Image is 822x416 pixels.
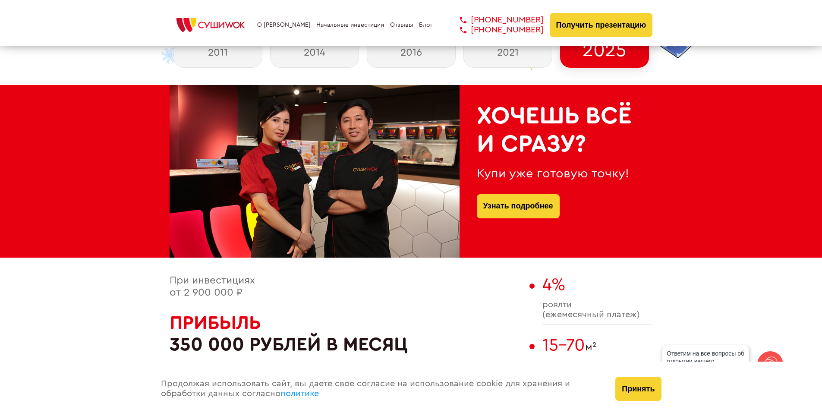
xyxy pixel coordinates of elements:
h2: 350 000 рублей в месяц [170,312,525,356]
div: Ответим на все вопросы об открытии вашего [PERSON_NAME]! [662,345,749,377]
span: роялти (ежемесячный платеж) [542,300,653,320]
a: Отзывы [390,22,413,28]
a: политике [280,389,319,398]
span: размер помещения [542,360,653,370]
div: Купи уже готовую точку! [477,167,636,181]
div: 2016 [367,37,456,68]
span: м² [542,335,653,355]
span: 15-70 [542,337,585,354]
div: 2021 [463,37,552,68]
div: 2011 [173,37,262,68]
a: [PHONE_NUMBER] [447,25,544,35]
h2: Хочешь всё и сразу? [477,102,636,158]
div: Продолжая использовать сайт, вы даете свое согласие на использование cookie для хранения и обрабо... [152,362,607,416]
a: Узнать подробнее [483,194,553,218]
img: СУШИWOK [170,16,252,35]
a: Блог [419,22,433,28]
button: Узнать подробнее [477,194,560,218]
button: Получить презентацию [550,13,653,37]
div: 2014 [270,37,359,68]
span: 4% [542,276,565,293]
a: [PHONE_NUMBER] [447,15,544,25]
a: О [PERSON_NAME] [257,22,311,28]
span: При инвестициях от 2 900 000 ₽ [170,275,255,298]
span: Прибыль [170,313,261,332]
div: 2025 [560,37,649,68]
button: Принять [615,377,661,401]
a: Начальные инвестиции [316,22,384,28]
